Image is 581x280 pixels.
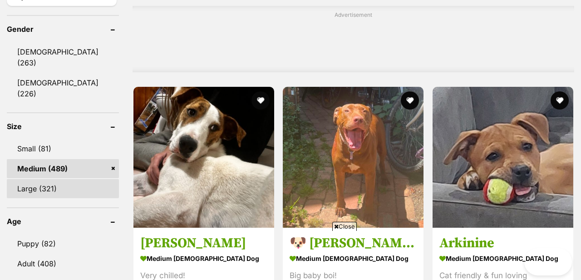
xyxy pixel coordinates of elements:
[125,235,456,275] iframe: Advertisement
[524,248,572,275] iframe: Help Scout Beacon - Open
[283,87,423,228] img: 🐶 Jeff 🐶 - Staffy x Shar-Pei Dog
[7,122,119,130] header: Size
[7,25,119,33] header: Gender
[251,91,270,110] button: favourite
[133,6,574,72] div: Advertisement
[332,222,357,231] span: Close
[7,139,119,158] a: Small (81)
[7,254,119,273] a: Adult (408)
[133,87,274,228] img: Hank - Bull Arab Dog
[7,217,119,225] header: Age
[401,91,419,110] button: favourite
[7,42,119,72] a: [DEMOGRAPHIC_DATA] (263)
[439,235,566,252] h3: Arkinine
[551,91,569,110] button: favourite
[7,73,119,103] a: [DEMOGRAPHIC_DATA] (226)
[433,87,573,228] img: Arkinine - Staffordshire Bull Terrier Dog
[7,159,119,178] a: Medium (489)
[439,252,566,265] strong: medium [DEMOGRAPHIC_DATA] Dog
[7,179,119,198] a: Large (321)
[7,234,119,253] a: Puppy (82)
